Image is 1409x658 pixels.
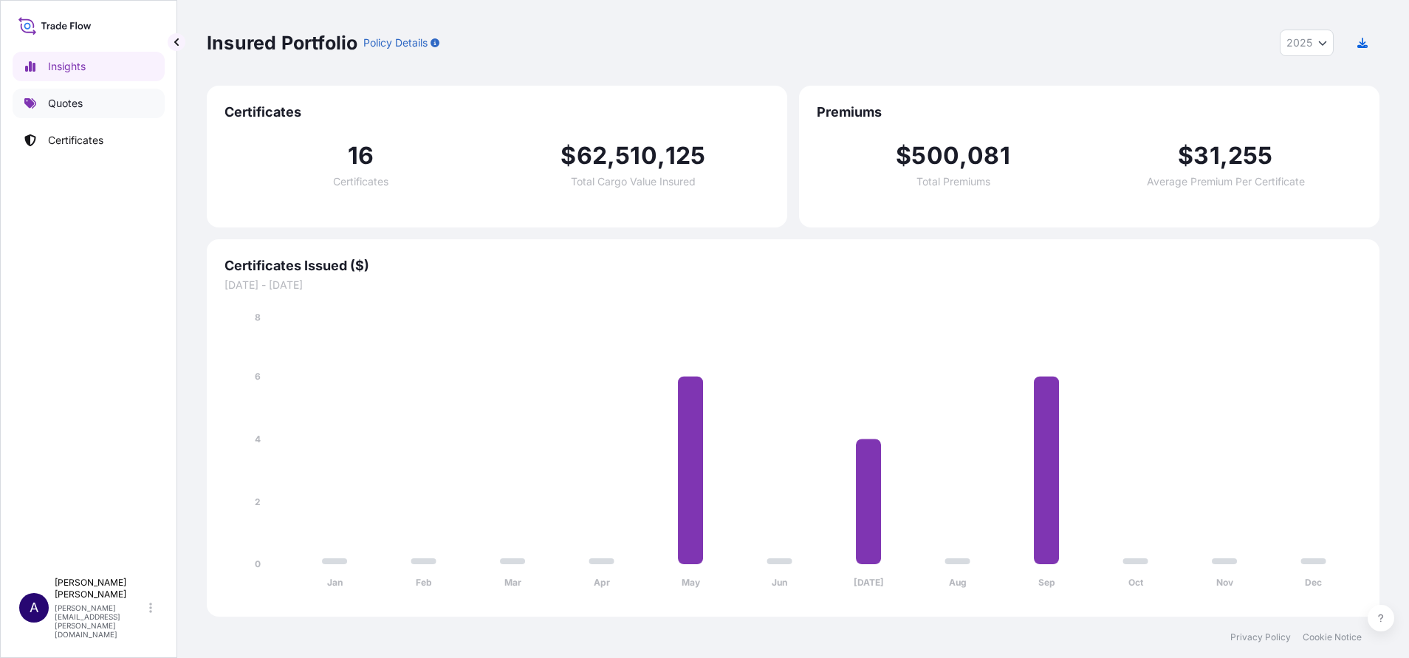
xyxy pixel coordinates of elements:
[255,371,261,382] tspan: 6
[363,35,428,50] p: Policy Details
[967,144,1010,168] span: 081
[571,177,696,187] span: Total Cargo Value Insured
[48,133,103,148] p: Certificates
[1286,35,1312,50] span: 2025
[1230,631,1291,643] a: Privacy Policy
[1220,144,1228,168] span: ,
[30,600,38,615] span: A
[255,312,261,323] tspan: 8
[682,577,701,588] tspan: May
[1216,577,1234,588] tspan: Nov
[817,103,1362,121] span: Premiums
[1038,577,1055,588] tspan: Sep
[13,126,165,155] a: Certificates
[1147,177,1305,187] span: Average Premium Per Certificate
[224,103,769,121] span: Certificates
[772,577,787,588] tspan: Jun
[55,603,146,639] p: [PERSON_NAME][EMAIL_ADDRESS][PERSON_NAME][DOMAIN_NAME]
[1193,144,1219,168] span: 31
[657,144,665,168] span: ,
[207,31,357,55] p: Insured Portfolio
[959,144,967,168] span: ,
[48,59,86,74] p: Insights
[327,577,343,588] tspan: Jan
[911,144,959,168] span: 500
[665,144,706,168] span: 125
[13,52,165,81] a: Insights
[504,577,521,588] tspan: Mar
[13,89,165,118] a: Quotes
[615,144,657,168] span: 510
[333,177,388,187] span: Certificates
[1303,631,1362,643] a: Cookie Notice
[48,96,83,111] p: Quotes
[224,257,1362,275] span: Certificates Issued ($)
[594,577,610,588] tspan: Apr
[949,577,967,588] tspan: Aug
[255,558,261,569] tspan: 0
[255,496,261,507] tspan: 2
[224,278,1362,292] span: [DATE] - [DATE]
[577,144,607,168] span: 62
[896,144,911,168] span: $
[348,144,374,168] span: 16
[416,577,432,588] tspan: Feb
[1178,144,1193,168] span: $
[1128,577,1144,588] tspan: Oct
[916,177,990,187] span: Total Premiums
[854,577,884,588] tspan: [DATE]
[1228,144,1273,168] span: 255
[255,433,261,445] tspan: 4
[1305,577,1322,588] tspan: Dec
[560,144,576,168] span: $
[55,577,146,600] p: [PERSON_NAME] [PERSON_NAME]
[607,144,615,168] span: ,
[1280,30,1334,56] button: Year Selector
